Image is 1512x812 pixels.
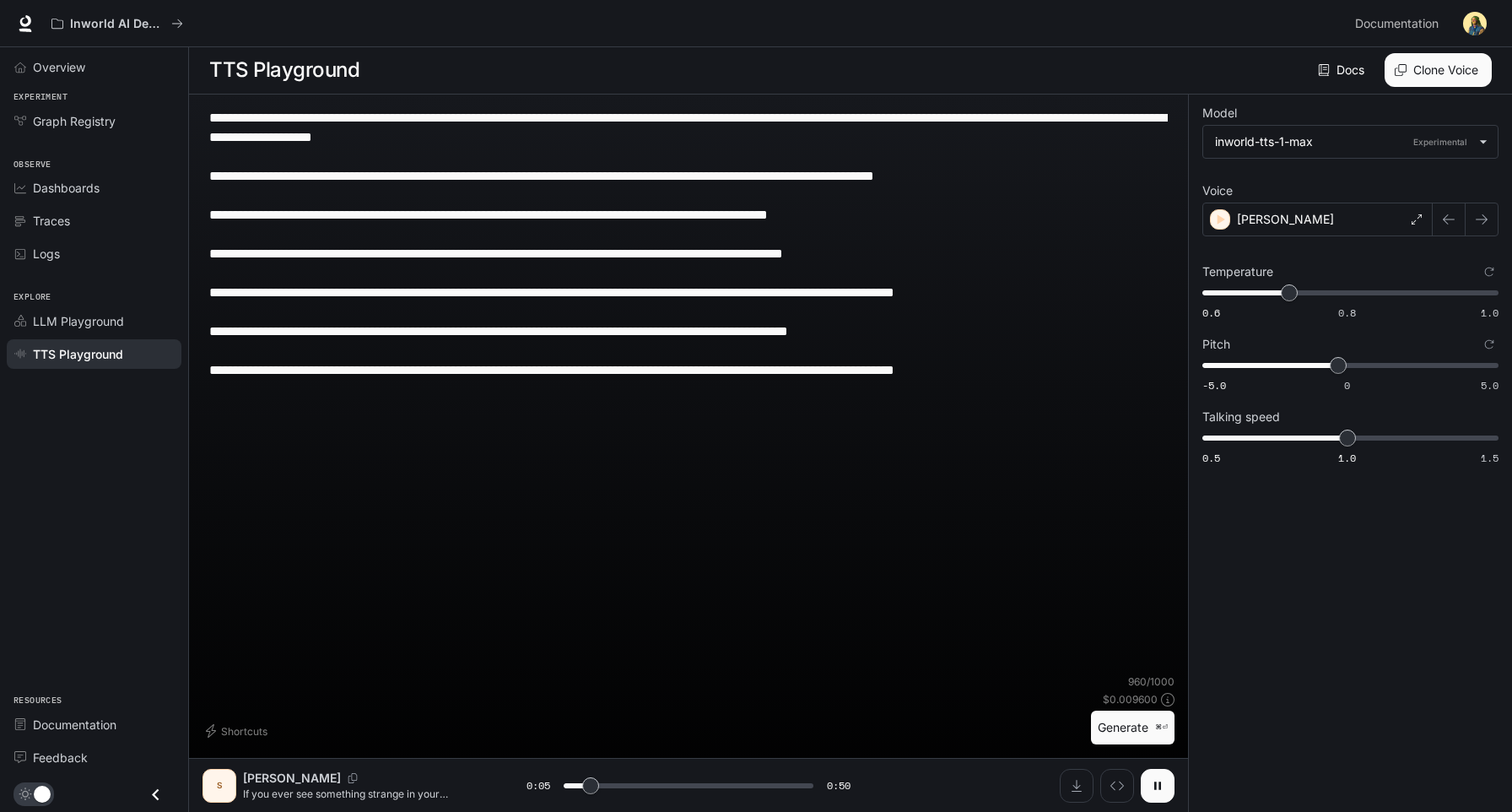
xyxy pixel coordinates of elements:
button: Inspect [1100,769,1134,803]
span: TTS Playground [33,345,123,363]
p: Temperature [1202,266,1273,278]
button: Copy Voice ID [341,773,364,783]
p: Model [1202,107,1237,119]
span: Overview [33,58,85,76]
p: Pitch [1202,338,1230,350]
button: Reset to default [1480,335,1498,354]
span: 5.0 [1481,378,1498,392]
button: Download audio [1060,769,1093,803]
span: -5.0 [1202,378,1226,392]
a: Logs [7,239,181,268]
p: Experimental [1410,134,1471,149]
h1: TTS Playground [209,53,359,87]
button: User avatar [1458,7,1492,41]
a: Traces [7,206,181,235]
span: Feedback [33,749,88,766]
a: Dashboards [7,173,181,203]
span: 0:05 [526,777,550,794]
p: [PERSON_NAME] [243,770,341,787]
a: Docs [1315,53,1371,87]
span: 0.5 [1202,451,1220,465]
span: Dashboards [33,179,100,197]
span: 0 [1344,378,1350,392]
p: 960 / 1000 [1128,674,1174,689]
p: [PERSON_NAME] [1237,211,1334,228]
button: All workspaces [44,7,191,41]
span: Documentation [33,716,116,734]
span: 0:50 [827,777,850,794]
img: User avatar [1463,12,1487,35]
span: Logs [33,245,60,263]
div: inworld-tts-1-maxExperimental [1203,126,1498,158]
a: Graph Registry [7,106,181,136]
span: 1.0 [1338,451,1356,465]
p: Talking speed [1202,411,1280,423]
a: Overview [7,52,181,82]
span: Dark mode toggle [34,784,51,803]
div: S [206,772,233,799]
a: LLM Playground [7,306,181,336]
button: Close drawer [137,777,175,812]
span: 1.0 [1481,306,1498,320]
p: If you ever see something strange in your backyard at night — a small figure the height of a chil... [243,787,486,801]
button: Generate⌘⏎ [1091,711,1174,745]
span: Traces [33,212,70,230]
p: Voice [1202,185,1233,197]
span: Graph Registry [33,112,116,130]
a: Feedback [7,743,181,772]
button: Reset to default [1480,263,1498,281]
div: inworld-tts-1-max [1215,133,1471,150]
p: Inworld AI Demos [70,17,165,31]
button: Shortcuts [202,717,274,744]
p: $ 0.009600 [1103,692,1158,706]
span: 0.8 [1338,306,1356,320]
span: LLM Playground [33,312,124,330]
a: Documentation [7,710,181,739]
span: 1.5 [1481,451,1498,465]
button: Clone Voice [1385,53,1492,87]
span: Documentation [1355,14,1439,35]
a: TTS Playground [7,339,181,369]
p: ⌘⏎ [1155,723,1168,733]
span: 0.6 [1202,306,1220,320]
a: Documentation [1348,7,1451,41]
